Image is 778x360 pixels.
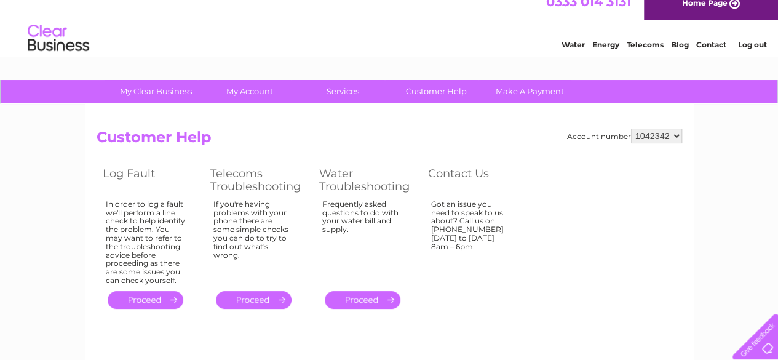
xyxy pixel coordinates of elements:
a: Contact [696,52,726,62]
div: If you're having problems with your phone there are some simple checks you can do to try to find ... [213,200,295,280]
th: Telecoms Troubleshooting [204,164,313,196]
a: . [325,291,400,309]
a: Customer Help [386,80,487,103]
a: Energy [592,52,619,62]
a: Services [292,80,394,103]
a: Blog [671,52,689,62]
a: 0333 014 3131 [546,6,631,22]
a: Water [562,52,585,62]
div: Account number [567,129,682,143]
a: Make A Payment [479,80,581,103]
a: Log out [737,52,766,62]
th: Contact Us [422,164,530,196]
h2: Customer Help [97,129,682,152]
th: Water Troubleshooting [313,164,422,196]
img: logo.png [27,32,90,70]
div: Got an issue you need to speak to us about? Call us on [PHONE_NUMBER] [DATE] to [DATE] 8am – 6pm. [431,200,511,280]
th: Log Fault [97,164,204,196]
div: Frequently asked questions to do with your water bill and supply. [322,200,403,280]
a: . [216,291,292,309]
div: Clear Business is a trading name of Verastar Limited (registered in [GEOGRAPHIC_DATA] No. 3667643... [99,7,680,60]
a: . [108,291,183,309]
a: My Account [199,80,300,103]
a: Telecoms [627,52,664,62]
a: My Clear Business [105,80,207,103]
div: In order to log a fault we'll perform a line check to help identify the problem. You may want to ... [106,200,186,285]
